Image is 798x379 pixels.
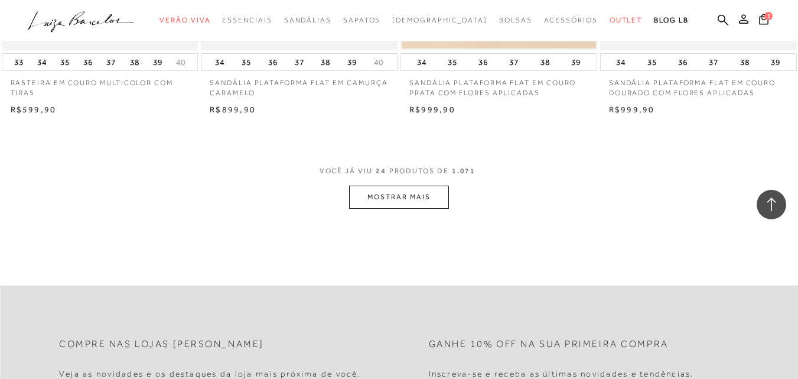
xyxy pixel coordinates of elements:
[11,105,57,114] span: R$599,90
[644,54,660,70] button: 35
[675,54,691,70] button: 36
[103,54,119,70] button: 37
[284,16,331,24] span: Sandálias
[600,71,797,98] a: SANDÁLIA PLATAFORMA FLAT EM COURO DOURADO COM FLORES APLICADAS
[544,9,598,31] a: noSubCategoriesText
[499,16,532,24] span: Bolsas
[392,16,487,24] span: [DEMOGRAPHIC_DATA]
[764,12,773,20] span: 1
[705,54,722,70] button: 37
[444,54,461,70] button: 35
[320,167,479,175] span: VOCÊ JÁ VIU PRODUTOS DE
[11,54,27,70] button: 33
[506,54,522,70] button: 37
[544,16,598,24] span: Acessórios
[159,9,210,31] a: noSubCategoriesText
[222,16,272,24] span: Essenciais
[737,54,753,70] button: 38
[376,167,386,175] span: 24
[409,105,455,114] span: R$999,90
[238,54,255,70] button: 35
[80,54,96,70] button: 36
[537,54,553,70] button: 38
[609,105,655,114] span: R$999,90
[2,71,198,98] a: RASTEIRA EM COURO MULTICOLOR COM TIRAS
[475,54,491,70] button: 36
[149,54,166,70] button: 39
[452,167,476,175] span: 1.071
[767,54,784,70] button: 39
[349,186,448,209] button: MOSTRAR MAIS
[654,9,688,31] a: BLOG LB
[210,105,256,114] span: R$899,90
[317,54,334,70] button: 38
[610,16,643,24] span: Outlet
[265,54,281,70] button: 36
[613,54,629,70] button: 34
[291,54,308,70] button: 37
[344,54,360,70] button: 39
[654,16,688,24] span: BLOG LB
[429,369,694,379] h4: Inscreva-se e receba as últimas novidades e tendências.
[172,57,189,68] button: 40
[59,369,361,379] h4: Veja as novidades e os destaques da loja mais próxima de você.
[284,9,331,31] a: noSubCategoriesText
[499,9,532,31] a: noSubCategoriesText
[429,339,669,350] h2: Ganhe 10% off na sua primeira compra
[201,71,398,98] a: SANDÁLIA PLATAFORMA FLAT EM CAMURÇA CARAMELO
[126,54,143,70] button: 38
[400,71,597,98] a: SANDÁLIA PLATAFORMA FLAT EM COURO PRATA COM FLORES APLICADAS
[59,339,264,350] h2: Compre nas lojas [PERSON_NAME]
[413,54,430,70] button: 34
[610,9,643,31] a: noSubCategoriesText
[57,54,73,70] button: 35
[34,54,50,70] button: 34
[222,9,272,31] a: noSubCategoriesText
[159,16,210,24] span: Verão Viva
[370,57,387,68] button: 40
[343,16,380,24] span: Sapatos
[392,9,487,31] a: noSubCategoriesText
[755,13,772,29] button: 1
[211,54,228,70] button: 34
[343,9,380,31] a: noSubCategoriesText
[568,54,584,70] button: 39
